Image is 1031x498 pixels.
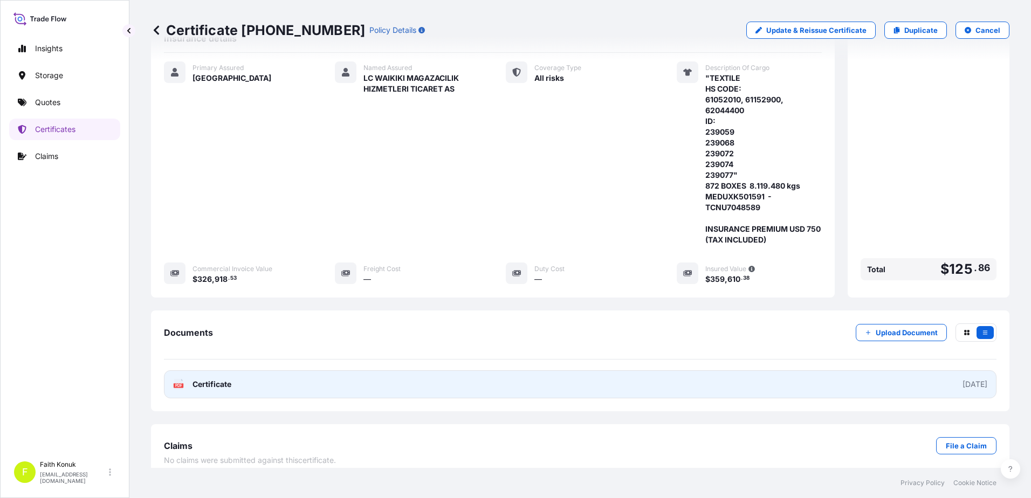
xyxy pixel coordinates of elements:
[953,479,996,487] a: Cookie Notice
[856,324,947,341] button: Upload Document
[193,73,271,84] span: [GEOGRAPHIC_DATA]
[534,64,581,72] span: Coverage Type
[534,73,564,84] span: All risks
[534,274,542,285] span: —
[956,22,1009,39] button: Cancel
[175,384,182,388] text: PDF
[40,471,107,484] p: [EMAIL_ADDRESS][DOMAIN_NAME]
[35,43,63,54] p: Insights
[867,264,885,275] span: Total
[212,275,215,283] span: ,
[936,437,996,454] a: File a Claim
[193,275,197,283] span: $
[946,440,987,451] p: File a Claim
[35,97,60,108] p: Quotes
[901,479,945,487] a: Privacy Policy
[876,327,938,338] p: Upload Document
[978,265,990,271] span: 86
[193,64,244,72] span: Primary Assured
[705,275,710,283] span: $
[904,25,938,36] p: Duplicate
[35,70,63,81] p: Storage
[9,92,120,113] a: Quotes
[9,38,120,59] a: Insights
[363,64,412,72] span: Named Assured
[746,22,876,39] a: Update & Reissue Certificate
[164,455,336,466] span: No claims were submitted against this certificate .
[9,119,120,140] a: Certificates
[741,276,743,280] span: .
[743,276,750,280] span: 38
[228,276,230,280] span: .
[766,25,867,36] p: Update & Reissue Certificate
[949,262,973,276] span: 125
[40,460,107,469] p: Faith Konuk
[963,379,987,390] div: [DATE]
[363,73,480,94] span: LC WAIKIKI MAGAZACILIK HIZMETLERI TICARET AS
[151,22,365,39] p: Certificate [PHONE_NUMBER]
[35,151,58,162] p: Claims
[164,440,193,451] span: Claims
[363,265,401,273] span: Freight Cost
[35,124,75,135] p: Certificates
[705,73,822,245] span: "TEXTILE HS CODE: 61052010, 61152900, 62044400 ID: 239059 239068 239072 239074 239077" 872 BOXES ...
[193,379,231,390] span: Certificate
[705,64,769,72] span: Description Of Cargo
[164,327,213,338] span: Documents
[230,276,237,280] span: 53
[710,275,725,283] span: 359
[940,262,949,276] span: $
[197,275,212,283] span: 326
[9,146,120,167] a: Claims
[9,65,120,86] a: Storage
[725,275,727,283] span: ,
[215,275,228,283] span: 918
[975,25,1000,36] p: Cancel
[193,265,272,273] span: Commercial Invoice Value
[974,265,977,271] span: .
[22,467,28,478] span: F
[363,274,371,285] span: —
[884,22,947,39] a: Duplicate
[705,265,746,273] span: Insured Value
[534,265,565,273] span: Duty Cost
[727,275,740,283] span: 610
[369,25,416,36] p: Policy Details
[164,370,996,398] a: PDFCertificate[DATE]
